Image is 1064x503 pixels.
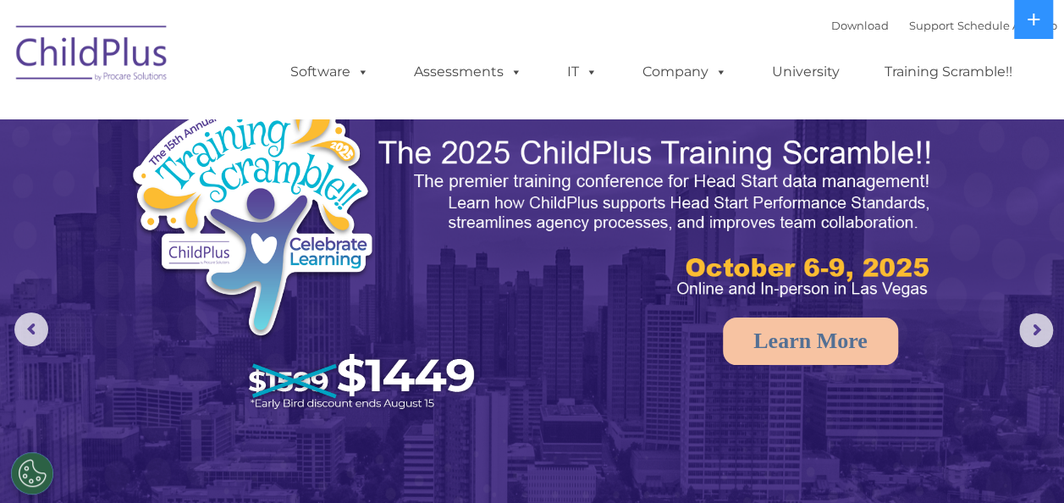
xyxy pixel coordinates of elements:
span: Phone number [235,181,307,194]
font: | [831,19,1057,32]
iframe: Chat Widget [787,320,1064,503]
button: Cookies Settings [11,452,53,495]
a: Learn More [723,318,898,365]
img: ChildPlus by Procare Solutions [8,14,177,98]
a: Schedule A Demo [957,19,1057,32]
a: Software [273,55,386,89]
span: Last name [235,112,287,124]
a: Support [909,19,954,32]
a: Company [626,55,744,89]
a: Assessments [397,55,539,89]
a: University [755,55,857,89]
a: Training Scramble!! [868,55,1029,89]
a: IT [550,55,615,89]
a: Download [831,19,889,32]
